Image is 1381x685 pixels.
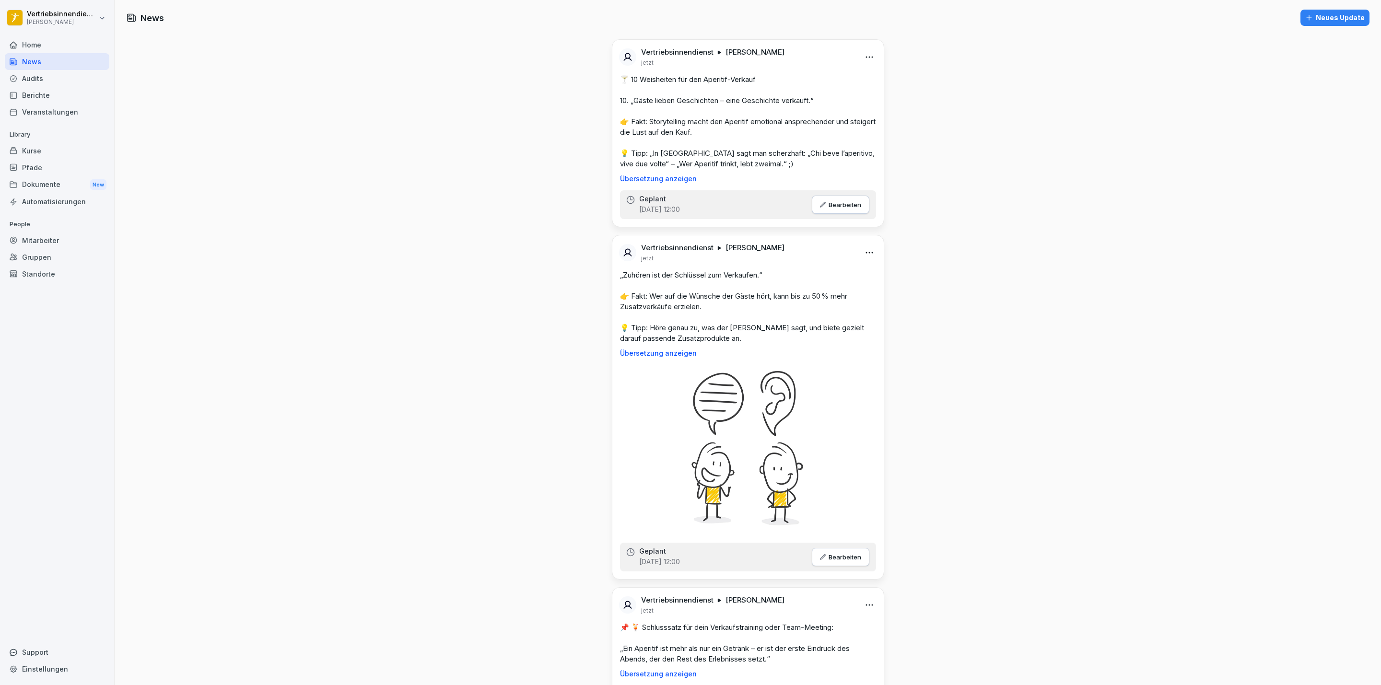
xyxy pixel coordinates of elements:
p: [PERSON_NAME] [726,47,784,57]
div: Neues Update [1305,12,1365,23]
p: Übersetzung anzeigen [620,670,876,678]
a: Berichte [5,87,109,104]
button: Bearbeiten [812,548,869,566]
p: jetzt [641,255,654,262]
p: Übersetzung anzeigen [620,175,876,183]
p: 🍸 10 Weisheiten für den Aperitif-Verkauf 10. „Gäste lieben Geschichten – eine Geschichte verkauft... [620,74,876,169]
p: Bearbeiten [829,201,861,209]
a: News [5,53,109,70]
a: Gruppen [5,249,109,266]
a: Automatisierungen [5,193,109,210]
p: [PERSON_NAME] [726,595,784,605]
div: New [90,179,106,190]
img: z2plianbbix2m69o09dyntis.png [620,365,876,535]
p: Vertriebsinnendienst [641,243,714,253]
p: Übersetzung anzeigen [620,349,876,357]
button: Bearbeiten [812,196,869,214]
a: Einstellungen [5,661,109,677]
p: Vertriebsinnendienst [27,10,97,18]
button: Neues Update [1300,10,1369,26]
p: Vertriebsinnendienst [641,595,714,605]
p: jetzt [641,607,654,615]
p: Library [5,127,109,142]
p: jetzt [641,59,654,67]
a: DokumenteNew [5,176,109,194]
p: [PERSON_NAME] [27,19,97,25]
p: Geplant [639,547,666,555]
p: People [5,217,109,232]
a: Home [5,36,109,53]
a: Pfade [5,159,109,176]
p: [DATE] 12:00 [639,557,680,567]
div: Support [5,644,109,661]
p: Geplant [639,195,666,203]
p: „Zuhören ist der Schlüssel zum Verkaufen.“ 👉 Fakt: Wer auf die Wünsche der Gäste hört, kann bis z... [620,270,876,344]
a: Mitarbeiter [5,232,109,249]
p: 📌 🍹 Schlusssatz für dein Verkaufstraining oder Team-Meeting: „Ein Aperitif ist mehr als nur ein G... [620,622,876,664]
h1: News [140,12,164,24]
p: [DATE] 12:00 [639,205,680,214]
a: Audits [5,70,109,87]
p: Bearbeiten [829,553,861,561]
a: Veranstaltungen [5,104,109,120]
a: Kurse [5,142,109,159]
div: Dokumente [5,176,109,194]
p: Vertriebsinnendienst [641,47,714,57]
a: Standorte [5,266,109,282]
p: [PERSON_NAME] [726,243,784,253]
